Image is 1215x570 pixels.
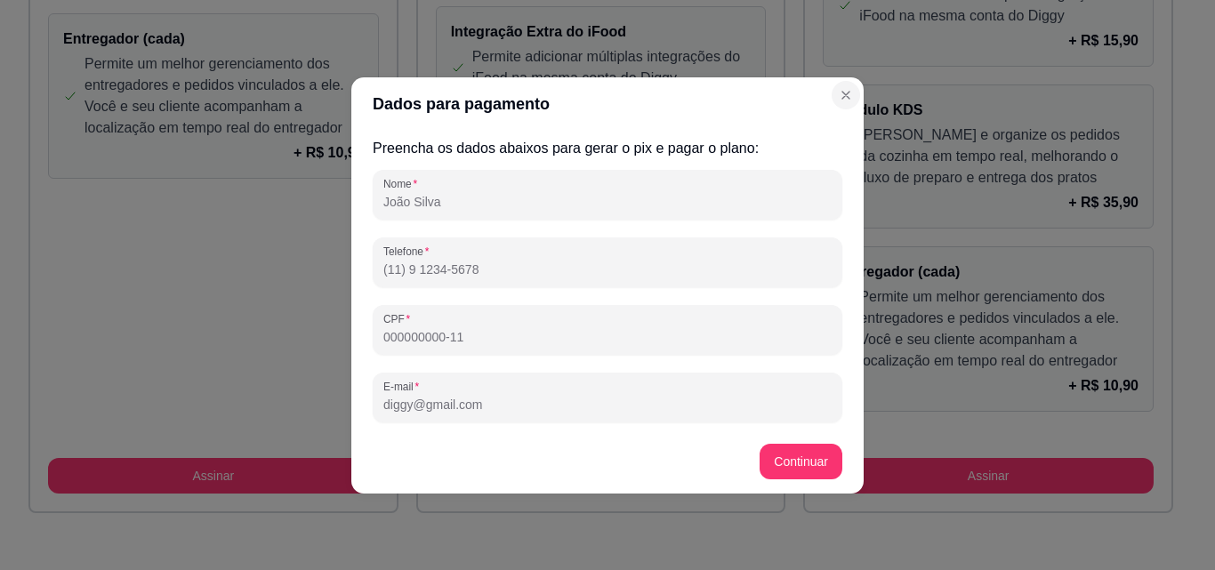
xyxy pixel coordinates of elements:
label: Nome [383,176,423,191]
button: Close [832,81,860,109]
label: E-mail [383,379,425,394]
label: CPF [383,311,416,326]
input: Nome [383,193,832,211]
input: Telefone [383,261,832,278]
label: Telefone [383,244,435,259]
input: CPF [383,328,832,346]
button: Continuar [760,444,842,479]
header: Dados para pagamento [351,77,864,131]
h3: Preencha os dados abaixos para gerar o pix e pagar o plano: [373,138,842,159]
input: E-mail [383,396,832,413]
